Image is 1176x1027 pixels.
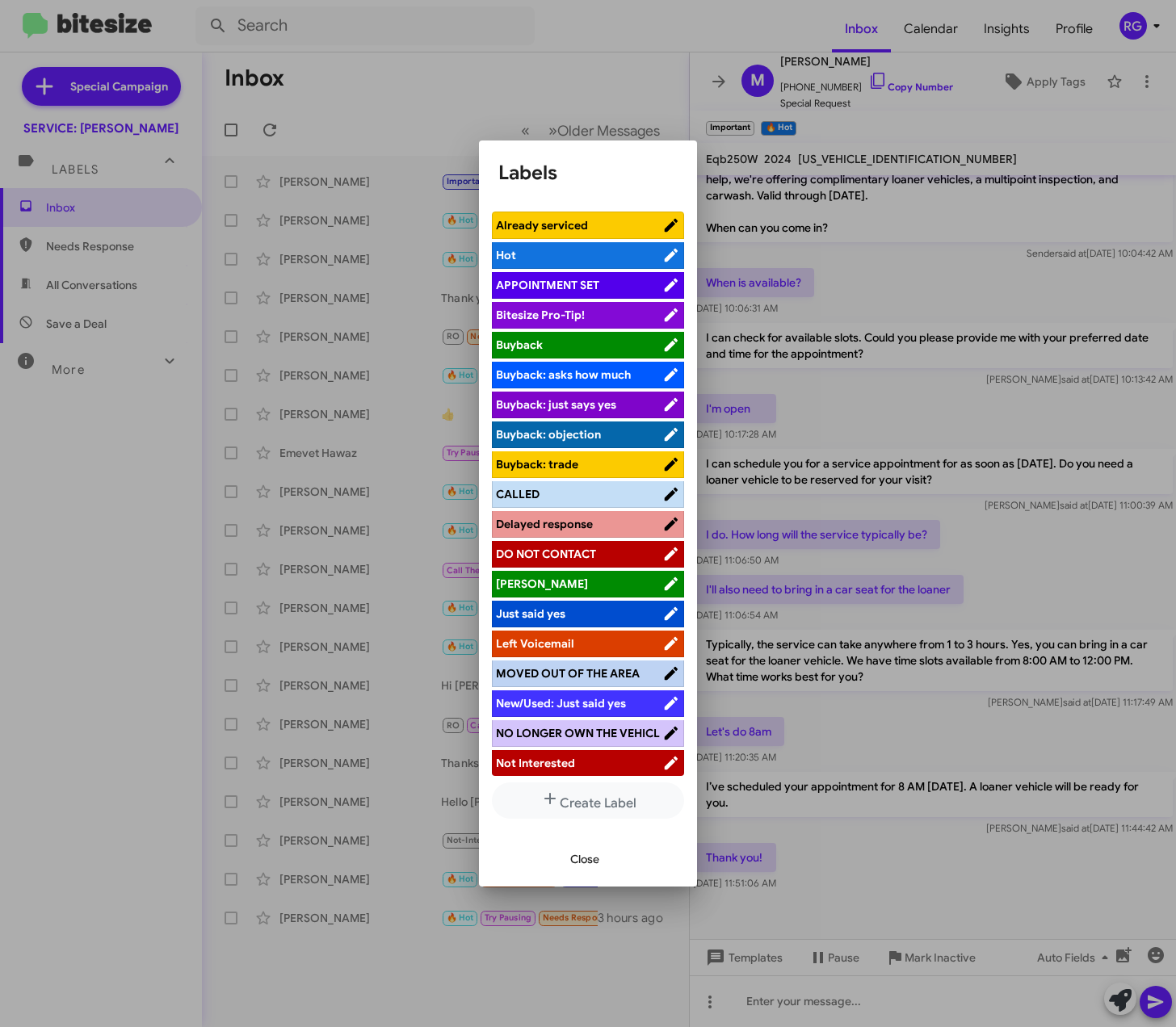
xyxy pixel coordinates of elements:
span: Buyback: asks how much [496,367,631,382]
span: New/Used: Just said yes [496,696,626,711]
span: Already serviced [496,218,588,233]
span: MOVED OUT OF THE AREA [496,666,640,681]
span: Delayed response [496,517,593,531]
button: Create Label [492,782,684,819]
span: Hot [496,248,516,262]
span: NO LONGER OWN THE VEHICL [496,726,660,740]
span: Buyback: trade [496,457,578,472]
span: Bitesize Pro-Tip! [496,308,585,322]
span: DO NOT CONTACT [496,547,596,561]
span: Not Interested [496,756,575,770]
span: Just said yes [496,606,565,621]
span: [PERSON_NAME] [496,576,588,591]
span: Buyback: objection [496,427,601,442]
span: Close [570,845,599,874]
span: Buyback [496,337,543,352]
span: Left Voicemail [496,636,574,651]
span: CALLED [496,487,540,501]
h1: Labels [498,160,678,186]
span: APPOINTMENT SET [496,278,599,292]
button: Close [557,845,612,874]
span: Buyback: just says yes [496,397,616,412]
